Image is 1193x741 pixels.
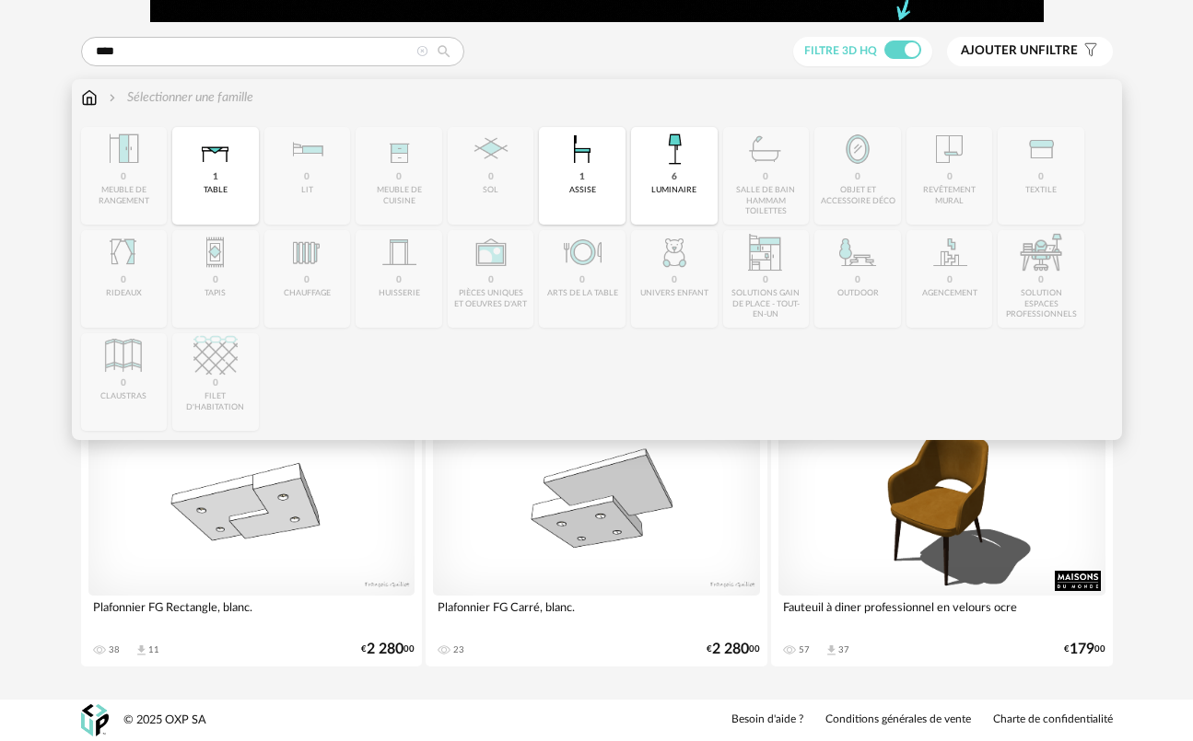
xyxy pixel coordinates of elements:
[193,127,238,171] img: Table.png
[433,596,760,632] div: Plafonnier FG Carré, blanc.
[707,643,760,655] div: € 00
[1078,43,1099,59] span: Filter icon
[453,644,464,655] div: 23
[105,88,120,107] img: svg+xml;base64,PHN2ZyB3aWR0aD0iMTYiIGhlaWdodD0iMTYiIHZpZXdCb3g9IjAgMCAxNiAxNiIgZmlsbD0ibm9uZSIgeG...
[426,404,767,666] a: 3D HQ Plafonnier FG Carré, blanc. 23 €2 28000
[81,404,423,666] a: 3D HQ Plafonnier FG Rectangle, blanc. 38 Download icon 11 €2 28000
[838,644,849,655] div: 37
[712,643,749,655] span: 2 280
[799,644,810,655] div: 57
[961,44,1038,57] span: Ajouter un
[731,712,803,727] a: Besoin d'aide ?
[804,45,877,56] span: Filtre 3D HQ
[123,712,206,728] div: © 2025 OXP SA
[961,43,1078,59] span: filtre
[361,643,415,655] div: € 00
[81,88,98,107] img: svg+xml;base64,PHN2ZyB3aWR0aD0iMTYiIGhlaWdodD0iMTciIHZpZXdCb3g9IjAgMCAxNiAxNyIgZmlsbD0ibm9uZSIgeG...
[771,404,1113,666] a: 3D HQ Fauteuil à diner professionnel en velours ocre 57 Download icon 37 €17900
[825,643,838,657] span: Download icon
[204,185,228,195] div: table
[1070,643,1094,655] span: 179
[778,596,1105,632] div: Fauteuil à diner professionnel en velours ocre
[367,643,404,655] span: 2 280
[88,596,415,632] div: Plafonnier FG Rectangle, blanc.
[947,37,1113,66] button: Ajouter unfiltre Filter icon
[579,171,585,183] div: 1
[672,171,677,183] div: 6
[569,185,596,195] div: assise
[652,127,696,171] img: Luminaire.png
[135,643,148,657] span: Download icon
[1064,643,1105,655] div: € 00
[213,171,218,183] div: 1
[825,712,971,727] a: Conditions générales de vente
[105,88,253,107] div: Sélectionner une famille
[109,644,120,655] div: 38
[560,127,604,171] img: Assise.png
[651,185,696,195] div: luminaire
[81,704,109,736] img: OXP
[148,644,159,655] div: 11
[993,712,1113,727] a: Charte de confidentialité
